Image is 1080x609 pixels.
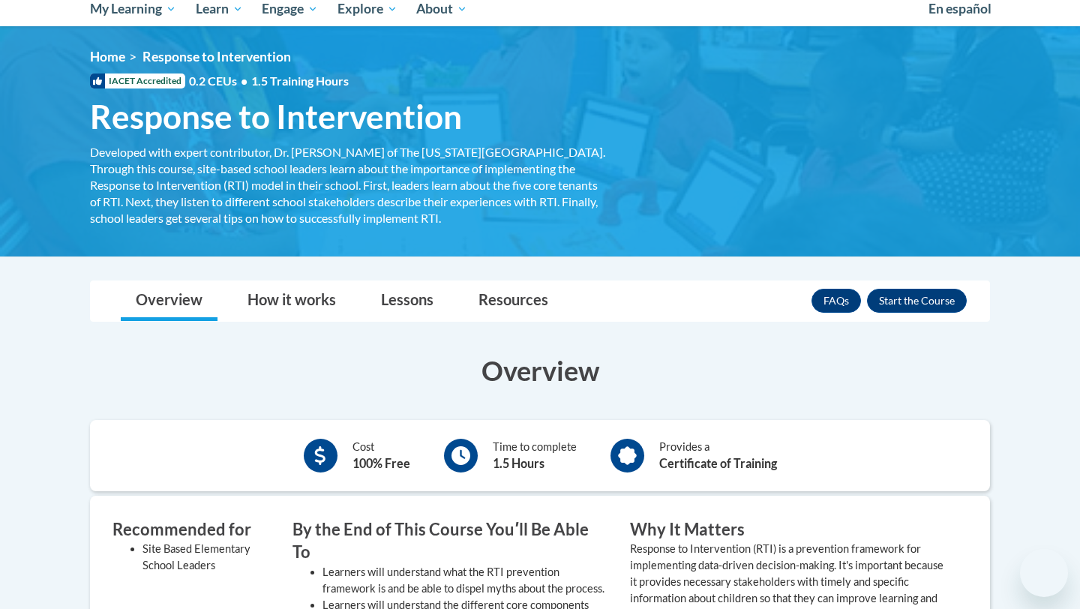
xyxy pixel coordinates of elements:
[322,564,607,597] li: Learners will understand what the RTI prevention framework is and be able to dispel myths about t...
[90,97,462,136] span: Response to Intervention
[142,49,291,64] span: Response to Intervention
[189,73,349,89] span: 0.2 CEUs
[811,289,861,313] a: FAQs
[90,73,185,88] span: IACET Accredited
[493,456,544,470] b: 1.5 Hours
[112,518,270,541] h3: Recommended for
[90,352,990,389] h3: Overview
[928,1,991,16] span: En español
[142,541,270,574] li: Site Based Elementary School Leaders
[659,456,777,470] b: Certificate of Training
[90,144,607,226] div: Developed with expert contributor, Dr. [PERSON_NAME] of The [US_STATE][GEOGRAPHIC_DATA]. Through ...
[493,439,577,472] div: Time to complete
[292,518,607,565] h3: By the End of This Course Youʹll Be Able To
[241,73,247,88] span: •
[867,289,967,313] button: Enroll
[659,439,777,472] div: Provides a
[90,49,125,64] a: Home
[1020,549,1068,597] iframe: Button to launch messaging window
[352,456,410,470] b: 100% Free
[366,281,448,321] a: Lessons
[251,73,349,88] span: 1.5 Training Hours
[121,281,217,321] a: Overview
[232,281,351,321] a: How it works
[463,281,563,321] a: Resources
[630,518,945,541] h3: Why It Matters
[352,439,410,472] div: Cost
